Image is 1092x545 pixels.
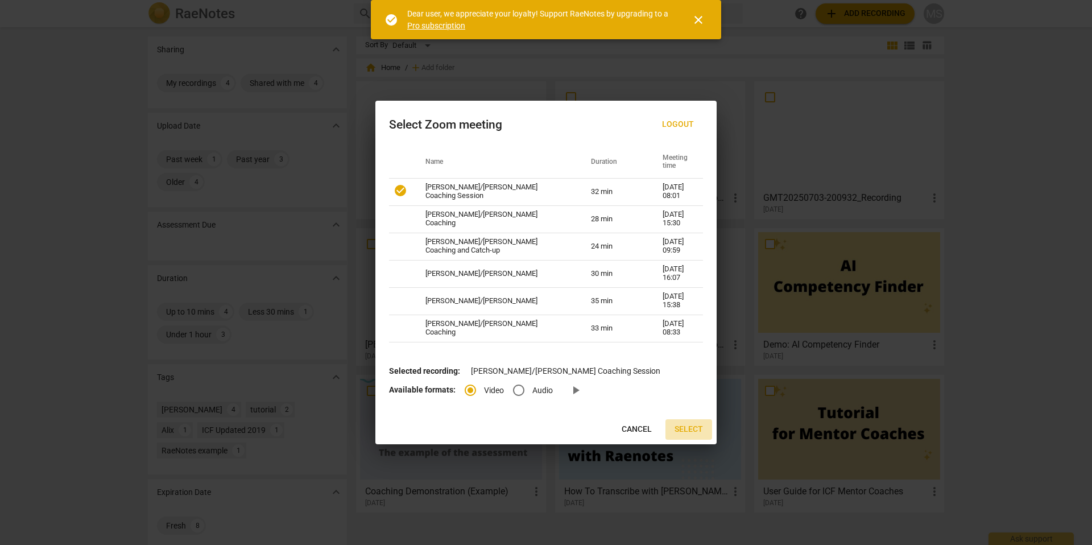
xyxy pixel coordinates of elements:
[649,205,703,233] td: [DATE] 15:30
[465,385,562,394] div: File type
[665,419,712,440] button: Select
[562,377,589,404] a: Preview
[692,13,705,27] span: close
[532,385,553,397] span: Audio
[649,178,703,205] td: [DATE] 08:01
[484,385,504,397] span: Video
[577,146,649,178] th: Duration
[407,8,671,31] div: Dear user, we appreciate your loyalty! Support RaeNotes by upgrading to a
[412,146,577,178] th: Name
[412,233,577,260] td: [PERSON_NAME]/[PERSON_NAME] Coaching and Catch-up
[407,21,465,30] a: Pro subscription
[613,419,661,440] button: Cancel
[412,260,577,287] td: [PERSON_NAME]/[PERSON_NAME]
[577,287,649,315] td: 35 min
[569,383,582,397] span: play_arrow
[577,178,649,205] td: 32 min
[412,205,577,233] td: [PERSON_NAME]/[PERSON_NAME] Coaching
[649,287,703,315] td: [DATE] 15:38
[394,184,407,197] span: check_circle
[577,315,649,342] td: 33 min
[412,315,577,342] td: [PERSON_NAME]/[PERSON_NAME] Coaching
[577,233,649,260] td: 24 min
[389,118,502,132] div: Select Zoom meeting
[649,315,703,342] td: [DATE] 08:33
[384,13,398,27] span: check_circle
[389,385,456,394] b: Available formats:
[662,119,694,130] span: Logout
[685,6,712,34] button: Close
[389,366,460,375] b: Selected recording:
[675,424,703,435] span: Select
[649,233,703,260] td: [DATE] 09:59
[622,424,652,435] span: Cancel
[412,178,577,205] td: [PERSON_NAME]/[PERSON_NAME] Coaching Session
[653,114,703,135] button: Logout
[577,205,649,233] td: 28 min
[389,365,703,377] p: [PERSON_NAME]/[PERSON_NAME] Coaching Session
[577,260,649,287] td: 30 min
[649,260,703,287] td: [DATE] 16:07
[649,146,703,178] th: Meeting time
[412,287,577,315] td: [PERSON_NAME]/[PERSON_NAME]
